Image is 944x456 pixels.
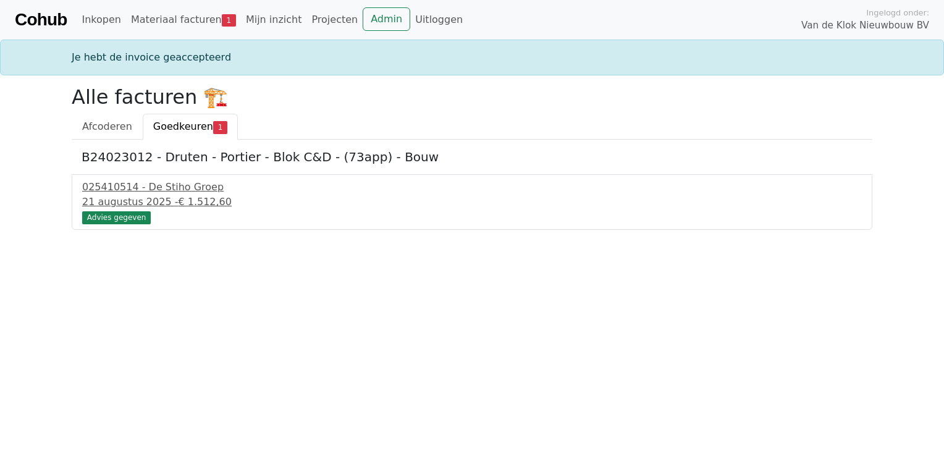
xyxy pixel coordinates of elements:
div: Advies gegeven [82,211,151,224]
h2: Alle facturen 🏗️ [72,85,872,109]
div: 025410514 - De Stiho Groep [82,180,862,195]
div: 21 augustus 2025 - [82,195,862,209]
a: Inkopen [77,7,125,32]
span: 1 [222,14,236,27]
a: Cohub [15,5,67,35]
span: € 1.512,60 [178,196,232,208]
span: Goedkeuren [153,120,213,132]
a: Projecten [306,7,363,32]
h5: B24023012 - Druten - Portier - Blok C&D - (73app) - Bouw [82,150,862,164]
div: Je hebt de invoice geaccepteerd [64,50,880,65]
span: Ingelogd onder: [866,7,929,19]
a: 025410514 - De Stiho Groep21 augustus 2025 -€ 1.512,60 Advies gegeven [82,180,862,222]
a: Admin [363,7,410,31]
a: Materiaal facturen1 [126,7,241,32]
a: Mijn inzicht [241,7,307,32]
span: Afcoderen [82,120,132,132]
a: Uitloggen [410,7,468,32]
a: Afcoderen [72,114,143,140]
span: 1 [213,121,227,133]
a: Goedkeuren1 [143,114,238,140]
span: Van de Klok Nieuwbouw BV [801,19,929,33]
